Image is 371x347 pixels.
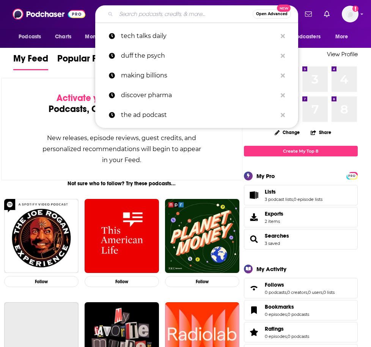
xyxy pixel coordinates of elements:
[4,199,79,273] img: The Joe Rogan Experience
[39,132,204,166] div: New releases, episode reviews, guest credits, and personalized recommendations will begin to appe...
[55,32,71,42] span: Charts
[247,234,262,244] a: Searches
[19,32,41,42] span: Podcasts
[116,8,253,20] input: Search podcasts, credits, & more...
[265,290,286,295] a: 0 podcasts
[265,188,322,195] a: Lists
[293,197,294,202] span: ,
[288,334,309,339] a: 0 podcasts
[265,197,293,202] a: 3 podcast lists
[244,322,358,342] span: Ratings
[85,199,159,273] img: This American Life
[85,276,159,287] button: Follow
[244,229,358,249] span: Searches
[256,172,275,180] div: My Pro
[95,5,298,23] div: Search podcasts, credits, & more...
[265,325,284,332] span: Ratings
[13,30,51,44] button: open menu
[265,312,287,317] a: 0 episodes
[95,26,298,46] a: tech talks daily
[284,32,321,42] span: For Podcasters
[95,46,298,66] a: duff the psych
[50,30,76,44] a: Charts
[321,8,333,21] a: Show notifications dropdown
[253,9,291,19] button: Open AdvancedNew
[39,93,204,126] div: by following Podcasts, Creators, Lists, and other Users!
[277,5,291,12] span: New
[342,6,358,22] img: User Profile
[265,303,309,310] a: Bookmarks
[13,53,48,69] span: My Feed
[247,305,262,315] a: Bookmarks
[310,125,332,140] button: Share
[121,26,277,46] p: tech talks daily
[287,290,307,295] a: 0 creators
[322,290,323,295] span: ,
[80,30,122,44] button: open menu
[335,32,348,42] span: More
[294,197,322,202] a: 0 episode lists
[244,146,358,156] a: Create My Top 8
[13,53,48,70] a: My Feed
[352,6,358,12] svg: Add a profile image
[95,85,298,105] a: discover pharma
[247,190,262,200] a: Lists
[121,66,277,85] p: making billions
[265,303,294,310] span: Bookmarks
[302,8,315,21] a: Show notifications dropdown
[256,12,288,16] span: Open Advanced
[247,327,262,338] a: Ratings
[256,265,286,273] div: My Activity
[279,30,332,44] button: open menu
[323,290,335,295] a: 0 lists
[265,232,289,239] a: Searches
[265,334,287,339] a: 0 episodes
[13,7,85,21] img: Podchaser - Follow, Share and Rate Podcasts
[265,281,335,288] a: Follows
[244,207,358,227] a: Exports
[85,32,112,42] span: Monitoring
[95,66,298,85] a: making billions
[1,180,242,187] div: Not sure who to follow? Try these podcasts...
[265,210,283,217] span: Exports
[342,6,358,22] span: Logged in as patiencebaldacci
[244,300,358,320] span: Bookmarks
[244,185,358,205] span: Lists
[57,92,134,104] span: Activate your Feed
[265,241,280,246] a: 3 saved
[95,105,298,125] a: the ad podcast
[4,276,79,287] button: Follow
[287,312,288,317] span: ,
[287,334,288,339] span: ,
[121,105,277,125] p: the ad podcast
[288,312,309,317] a: 0 podcasts
[347,172,357,178] a: PRO
[330,30,358,44] button: open menu
[270,128,304,137] button: Change
[347,173,357,179] span: PRO
[342,6,358,22] button: Show profile menu
[265,219,283,224] span: 2 items
[165,276,239,287] button: Follow
[121,85,277,105] p: discover pharma
[244,278,358,298] span: Follows
[265,188,276,195] span: Lists
[327,50,358,58] a: View Profile
[247,283,262,293] a: Follows
[308,290,322,295] a: 0 users
[121,46,277,66] p: duff the psych
[57,53,113,69] span: Popular Feed
[265,281,284,288] span: Follows
[265,325,309,332] a: Ratings
[57,53,113,70] a: Popular Feed
[247,212,262,222] span: Exports
[165,199,239,273] img: Planet Money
